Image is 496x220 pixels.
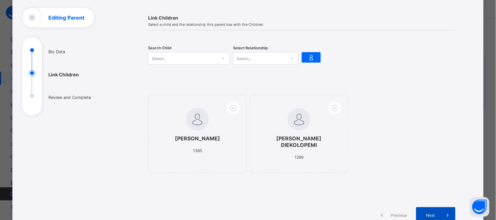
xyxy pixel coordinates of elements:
[390,213,408,218] span: Previous
[186,108,209,131] img: default.svg
[148,22,455,27] span: Select a child and the relationship this parent has with the Children.
[233,46,268,50] span: Select Relationship
[148,46,171,50] span: Search Child
[193,148,202,153] span: 1385
[148,15,455,21] span: Link Children
[288,108,311,131] img: default.svg
[48,15,84,20] h1: Editing Parent
[152,52,166,65] div: Select...
[295,155,303,160] span: 1289
[421,213,440,218] span: Next
[263,135,335,148] span: [PERSON_NAME] DIEKOLOPEMI
[162,135,233,142] span: [PERSON_NAME]
[470,197,489,217] button: Open asap
[237,52,251,65] div: Select...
